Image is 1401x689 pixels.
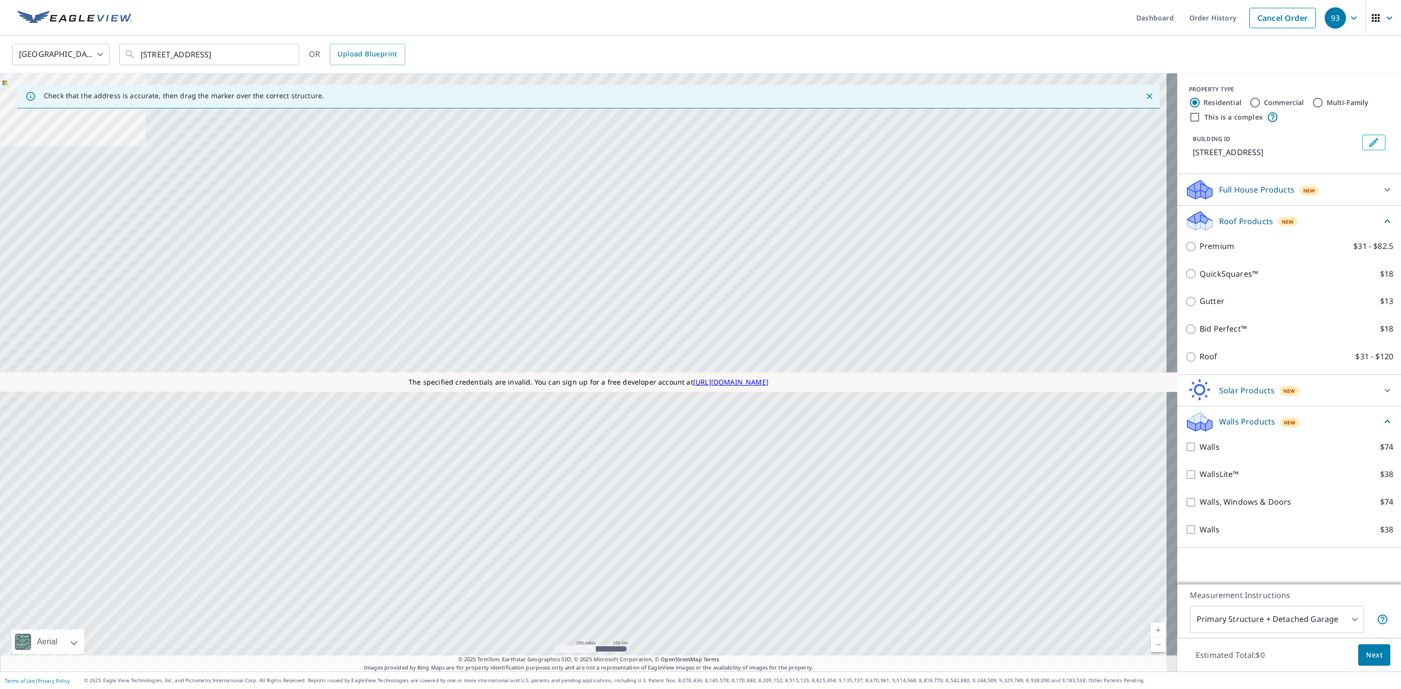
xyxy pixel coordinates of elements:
[1264,98,1304,107] label: Commercial
[1380,496,1393,508] p: $74
[309,44,405,65] div: OR
[34,630,60,654] div: Aerial
[1325,7,1346,29] div: 93
[1380,441,1393,453] p: $74
[1203,98,1241,107] label: Residential
[1190,606,1364,633] div: Primary Structure + Detached Garage
[1200,524,1220,536] p: Walls
[141,41,279,68] input: Search by address or latitude-longitude
[1355,351,1393,363] p: $31 - $120
[1185,178,1393,201] div: Full House ProductsNew
[84,677,1396,684] p: © 2025 Eagle View Technologies, Inc. and Pictometry International Corp. All Rights Reserved. Repo...
[1219,416,1275,427] p: Walls Products
[1284,419,1296,426] span: New
[1249,8,1316,28] a: Cancel Order
[38,677,70,684] a: Privacy Policy
[1200,496,1291,508] p: Walls, Windows & Doors
[338,48,397,60] span: Upload Blueprint
[1362,135,1385,150] button: Edit building 1
[1185,410,1393,433] div: Walls ProductsNew
[1380,295,1393,307] p: $13
[5,677,35,684] a: Terms of Use
[1200,268,1258,280] p: QuickSquares™
[1185,379,1393,402] div: Solar ProductsNew
[1151,637,1166,652] a: Current Level 5, Zoom Out
[1143,90,1156,103] button: Close
[1200,323,1247,335] p: Bid Perfect™
[1380,323,1393,335] p: $18
[330,44,405,65] a: Upload Blueprint
[1193,146,1358,158] p: [STREET_ADDRESS]
[12,630,84,654] div: Aerial
[1200,295,1224,307] p: Gutter
[18,11,132,25] img: EV Logo
[1380,524,1393,536] p: $38
[661,655,701,663] a: OpenStreetMap
[693,377,769,387] a: [URL][DOMAIN_NAME]
[703,655,719,663] a: Terms
[1200,351,1218,363] p: Roof
[1283,387,1295,395] span: New
[1185,210,1393,232] div: Roof ProductsNew
[1380,268,1393,280] p: $18
[1204,112,1263,122] label: This is a complex
[1327,98,1369,107] label: Multi-Family
[5,678,70,684] p: |
[1219,184,1294,195] p: Full House Products
[1219,215,1273,227] p: Roof Products
[12,41,109,68] div: [GEOGRAPHIC_DATA]
[1200,240,1234,252] p: Premium
[1353,240,1393,252] p: $31 - $82.5
[1282,218,1294,226] span: New
[458,655,719,664] span: © 2025 TomTom, Earthstar Geographics SIO, © 2025 Microsoft Corporation, ©
[1190,589,1388,601] p: Measurement Instructions
[1200,468,1239,480] p: WallsLite™
[1380,468,1393,480] p: $38
[1219,385,1275,396] p: Solar Products
[1358,644,1390,666] button: Next
[1189,85,1389,94] div: PROPERTY TYPE
[1200,441,1220,453] p: Walls
[1193,135,1230,143] p: BUILDING ID
[1303,187,1315,194] span: New
[1377,614,1388,625] span: Your report will include the primary structure and a detached garage if one exists.
[44,91,324,100] p: Check that the address is accurate, then drag the marker over the correct structure.
[1151,623,1166,637] a: Current Level 5, Zoom In
[1366,649,1383,661] span: Next
[1188,644,1273,666] p: Estimated Total: $0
